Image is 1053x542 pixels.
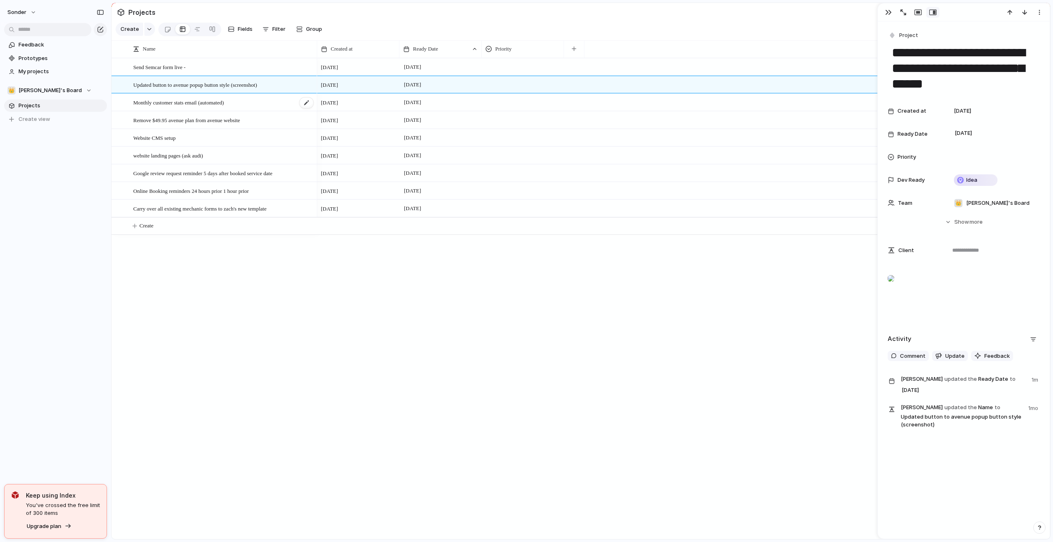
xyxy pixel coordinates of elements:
[888,334,912,344] h2: Activity
[133,186,249,195] span: Online Booking reminders 24 hours prior 1 hour prior
[4,52,107,65] a: Prototypes
[901,403,943,412] span: [PERSON_NAME]
[898,176,925,184] span: Dev Ready
[143,45,155,53] span: Name
[898,199,912,207] span: Team
[321,205,338,213] span: [DATE]
[24,521,74,532] button: Upgrade plan
[898,153,916,161] span: Priority
[984,352,1010,360] span: Feedback
[953,128,974,138] span: [DATE]
[402,186,423,196] span: [DATE]
[7,86,16,95] div: 👑
[321,116,338,125] span: [DATE]
[954,218,969,226] span: Show
[19,115,50,123] span: Create view
[7,8,26,16] span: sonder
[259,23,289,36] button: Filter
[19,67,104,76] span: My projects
[402,133,423,143] span: [DATE]
[1010,375,1016,383] span: to
[413,45,438,53] span: Ready Date
[402,115,423,125] span: [DATE]
[133,133,176,142] span: Website CMS setup
[225,23,256,36] button: Fields
[944,403,977,412] span: updated the
[966,176,977,184] span: Idea
[4,6,41,19] button: sonder
[133,115,240,125] span: Remove $49.95 avenue plan from avenue website
[321,81,338,89] span: [DATE]
[495,45,512,53] span: Priority
[4,39,107,51] a: Feedback
[321,152,338,160] span: [DATE]
[4,100,107,112] a: Projects
[331,45,353,53] span: Created at
[121,25,139,33] span: Create
[932,351,968,361] button: Update
[1028,403,1040,412] span: 1mo
[898,246,914,255] span: Client
[945,352,965,360] span: Update
[944,375,977,383] span: updated the
[133,168,272,178] span: Google review request reminder 5 days after booked service date
[971,351,1013,361] button: Feedback
[901,375,943,383] span: [PERSON_NAME]
[4,113,107,125] button: Create view
[127,5,157,20] span: Projects
[133,151,203,160] span: website landing pages (ask audi)
[133,62,186,72] span: Send Semcar form live -
[292,23,326,36] button: Group
[272,25,285,33] span: Filter
[133,80,257,89] span: Updated button to avenue popup button style (screenshot)
[898,107,926,115] span: Created at
[899,31,918,39] span: Project
[954,199,963,207] div: 👑
[238,25,253,33] span: Fields
[4,65,107,78] a: My projects
[321,99,338,107] span: [DATE]
[116,23,143,36] button: Create
[26,501,100,517] span: You've crossed the free limit of 300 items
[19,41,104,49] span: Feedback
[19,102,104,110] span: Projects
[901,403,1023,429] span: Name Updated button to avenue popup button style (screenshot)
[306,25,322,33] span: Group
[4,84,107,97] button: 👑[PERSON_NAME]'s Board
[133,204,267,213] span: Carry over all existing mechanic forms to zach's new template
[402,204,423,213] span: [DATE]
[321,134,338,142] span: [DATE]
[900,352,925,360] span: Comment
[402,97,423,107] span: [DATE]
[954,107,971,115] span: [DATE]
[139,222,153,230] span: Create
[133,97,224,107] span: Monthly customer stats email (automated)
[27,522,61,530] span: Upgrade plan
[26,491,100,500] span: Keep using Index
[402,62,423,72] span: [DATE]
[321,187,338,195] span: [DATE]
[19,54,104,63] span: Prototypes
[888,351,929,361] button: Comment
[321,169,338,178] span: [DATE]
[1032,374,1040,384] span: 1m
[970,218,983,226] span: more
[888,215,1040,229] button: Showmore
[402,80,423,90] span: [DATE]
[887,30,921,42] button: Project
[402,168,423,178] span: [DATE]
[900,385,921,395] span: [DATE]
[966,199,1030,207] span: [PERSON_NAME]'s Board
[402,151,423,160] span: [DATE]
[19,86,82,95] span: [PERSON_NAME]'s Board
[901,374,1027,396] span: Ready Date
[995,403,1000,412] span: to
[898,130,928,138] span: Ready Date
[321,63,338,72] span: [DATE]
